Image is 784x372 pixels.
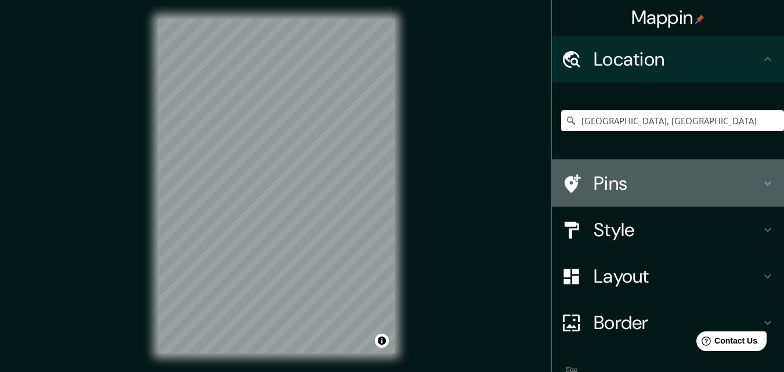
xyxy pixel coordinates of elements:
iframe: Help widget launcher [681,327,771,359]
h4: Border [594,311,761,334]
h4: Location [594,48,761,71]
img: pin-icon.png [695,15,704,24]
div: Style [552,207,784,253]
div: Location [552,36,784,82]
h4: Style [594,218,761,241]
div: Border [552,299,784,346]
canvas: Map [158,19,395,353]
div: Pins [552,160,784,207]
div: Layout [552,253,784,299]
button: Toggle attribution [375,334,389,348]
h4: Pins [594,172,761,195]
input: Pick your city or area [561,110,784,131]
h4: Mappin [631,6,705,29]
h4: Layout [594,265,761,288]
